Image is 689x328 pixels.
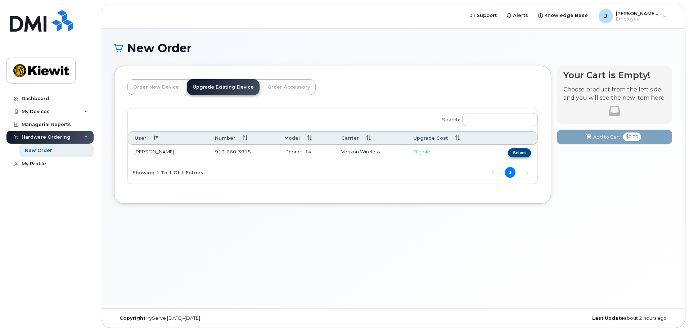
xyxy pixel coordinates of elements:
[486,315,672,321] div: about 2 hours ago
[114,315,300,321] div: MyServe [DATE]–[DATE]
[225,149,236,154] span: 660
[487,167,498,178] a: Previous
[462,113,537,126] input: Search:
[278,131,335,145] th: Model: activate to sort column ascending
[557,130,672,144] button: Add to Cart $0.00
[215,149,251,154] span: 913
[658,297,684,323] iframe: Messenger Launcher
[593,134,620,140] span: Add to Cart
[335,145,407,161] td: Verizon Wireless
[563,70,666,80] h4: Your Cart is Empty!
[505,167,515,178] a: 1
[563,86,666,102] p: Choose product from the left side and you will see the new item here.
[508,148,531,157] button: Select
[114,42,672,54] h1: New Order
[335,131,407,145] th: Carrier: activate to sort column ascending
[437,108,537,129] label: Search:
[128,131,208,145] th: User: activate to sort column descending
[120,315,145,321] strong: Copyright
[236,149,251,154] span: 3915
[128,166,203,178] div: Showing 1 to 1 of 1 entries
[127,79,185,95] a: Order New Device
[407,131,487,145] th: Upgrade Cost: activate to sort column ascending
[278,145,335,161] td: iPhone - 14
[187,79,260,95] a: Upgrade Existing Device
[128,145,208,161] td: [PERSON_NAME]
[413,149,430,154] span: Eligible
[208,131,278,145] th: Number: activate to sort column ascending
[262,79,316,95] a: Order Accessory
[592,315,624,321] strong: Last Update
[623,132,641,141] span: $0.00
[522,167,533,178] a: Next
